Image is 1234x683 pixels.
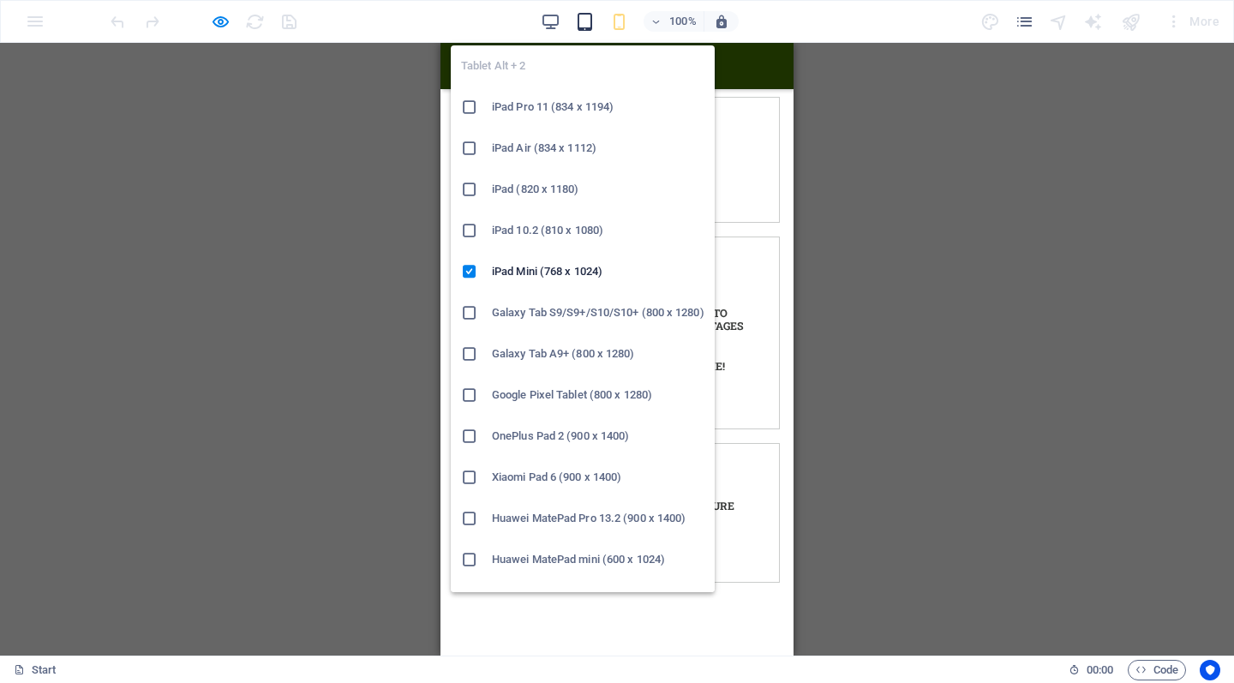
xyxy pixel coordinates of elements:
button: pages [1015,11,1035,32]
h3: E-Learning Cultural Shock and reversed culture shock [42,435,311,484]
h6: iPad Mini (768 x 1024) [492,261,704,282]
h6: iPad Pro 11 (834 x 1194) [492,97,704,117]
span: Code [1135,660,1178,680]
h3: E- Learning Creative Fundraising available now! [42,89,311,151]
h6: Xiaomi Pad 6 (900 x 1400) [492,467,704,488]
h3: Volunteer Snacks! quick Downloads, PDF's & E-Books to support you during the different stages of ... [42,229,311,331]
span: : [1099,663,1101,676]
h6: Galaxy Tab A9+ (800 x 1280) [492,344,704,364]
h6: Session time [1069,660,1114,680]
h6: iPad Air (834 x 1112) [492,138,704,159]
h6: Huawei MatePad Pro 13.2 (900 x 1400) [492,508,704,529]
h6: Galaxy Tab S9/S9+/S10/S10+ (800 x 1280) [492,303,704,323]
h6: iPad (820 x 1180) [492,179,704,200]
span: 00 00 [1087,660,1113,680]
h6: iPad 10.2 (810 x 1080) [492,220,704,241]
h6: Huawei MatePad mini (600 x 1024) [492,549,704,570]
i: On resize automatically adjust zoom level to fit chosen device. [714,14,729,29]
p: Coming Soon [42,491,311,512]
p: Coming Soon [42,338,311,358]
button: Code [1128,660,1186,680]
a: Click to cancel selection. Double-click to open Pages [14,660,57,680]
h6: Fire HD 10 (800 x 1280) [492,590,704,611]
h6: Google Pixel Tablet (800 x 1280) [492,385,704,405]
button: 100% [644,11,704,32]
h6: OnePlus Pad 2 (900 x 1400) [492,426,704,446]
button: Usercentrics [1200,660,1220,680]
h6: 100% [669,11,697,32]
